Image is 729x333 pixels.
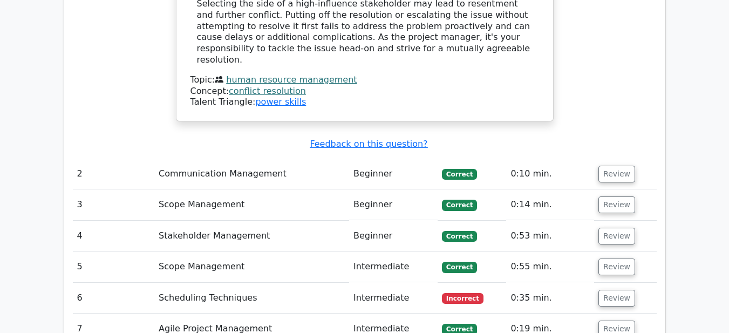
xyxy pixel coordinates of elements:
span: Correct [442,231,477,242]
td: Beginner [349,221,438,252]
span: Correct [442,262,477,273]
td: 0:10 min. [506,159,594,189]
td: Beginner [349,189,438,220]
td: 0:55 min. [506,252,594,282]
td: 0:35 min. [506,283,594,314]
span: Incorrect [442,293,483,304]
a: Feedback on this question? [310,139,427,149]
td: Stakeholder Management [154,221,349,252]
td: 0:14 min. [506,189,594,220]
td: 6 [73,283,155,314]
span: Correct [442,200,477,210]
td: Scope Management [154,252,349,282]
td: Scheduling Techniques [154,283,349,314]
td: 5 [73,252,155,282]
a: conflict resolution [229,86,306,96]
a: human resource management [226,74,357,85]
button: Review [598,259,635,275]
a: power skills [255,97,306,107]
td: 0:53 min. [506,221,594,252]
span: Correct [442,169,477,180]
div: Concept: [190,86,539,97]
div: Talent Triangle: [190,74,539,108]
td: 2 [73,159,155,189]
td: Intermediate [349,283,438,314]
td: Intermediate [349,252,438,282]
td: 3 [73,189,155,220]
button: Review [598,228,635,244]
button: Review [598,290,635,307]
button: Review [598,196,635,213]
td: Scope Management [154,189,349,220]
td: 4 [73,221,155,252]
td: Communication Management [154,159,349,189]
td: Beginner [349,159,438,189]
div: Topic: [190,74,539,86]
button: Review [598,166,635,182]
